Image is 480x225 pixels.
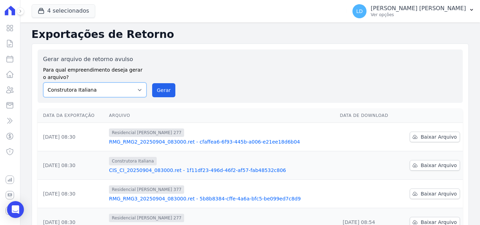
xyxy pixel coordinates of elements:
span: Residencial [PERSON_NAME] 377 [109,185,184,194]
div: Open Intercom Messenger [7,201,24,218]
p: Ver opções [371,12,466,18]
a: RMG_RMG2_20250904_083000.ret - cfaffea6-6f93-445b-a006-e21ee18d6b04 [109,138,334,145]
span: Baixar Arquivo [421,190,457,197]
th: Data de Download [337,108,399,123]
a: RMG_RMG3_20250904_083000.ret - 5b8b8384-cffe-4a6a-bfc5-be099ed7c8d9 [109,195,334,202]
span: Residencial [PERSON_NAME] 277 [109,128,184,137]
td: [DATE] 08:30 [38,180,106,208]
td: [DATE] 08:30 [38,151,106,180]
th: Data da Exportação [38,108,106,123]
label: Para qual empreendimento deseja gerar o arquivo? [43,64,147,81]
th: Arquivo [106,108,337,123]
button: 4 selecionados [32,4,95,18]
a: Baixar Arquivo [410,188,460,199]
span: Baixar Arquivo [421,162,457,169]
label: Gerar arquivo de retorno avulso [43,55,147,64]
span: Residencial [PERSON_NAME] 277 [109,214,184,222]
a: Baixar Arquivo [410,132,460,142]
a: Baixar Arquivo [410,160,460,171]
a: CIS_CI_20250904_083000.ret - 1f11df23-496d-46f2-af57-fab48532c806 [109,167,334,174]
td: [DATE] 08:30 [38,123,106,151]
span: Construtora Italiana [109,157,157,165]
button: Gerar [152,83,175,97]
h2: Exportações de Retorno [32,28,469,41]
p: [PERSON_NAME] [PERSON_NAME] [371,5,466,12]
span: LD [356,9,363,14]
span: Baixar Arquivo [421,133,457,140]
button: LD [PERSON_NAME] [PERSON_NAME] Ver opções [347,1,480,21]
